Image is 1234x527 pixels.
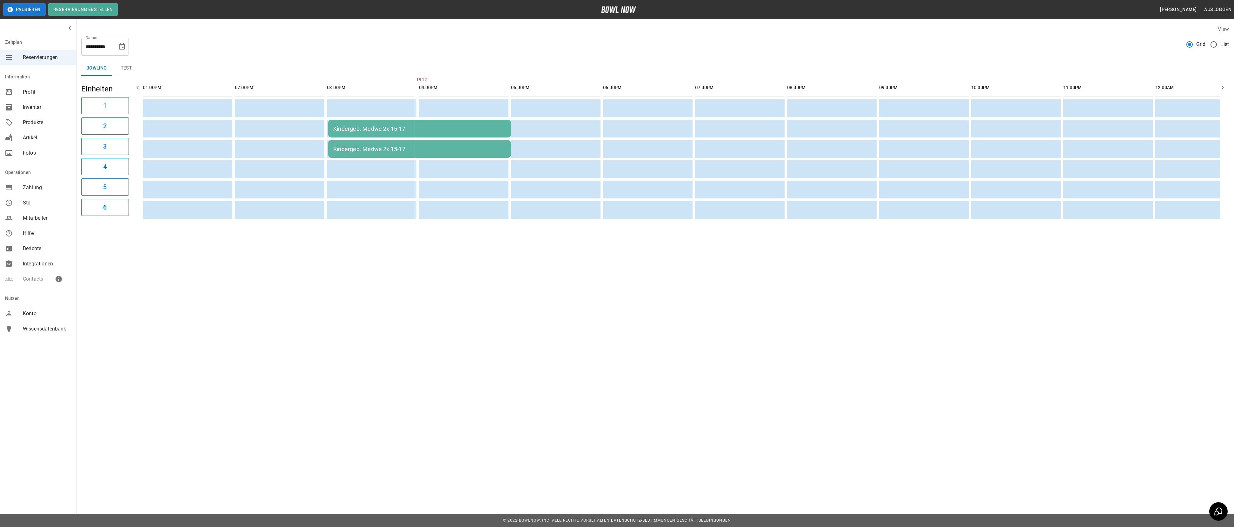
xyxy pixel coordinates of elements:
[1218,26,1229,32] label: View
[235,79,324,97] th: 02:00PM
[23,230,71,237] span: Hilfe
[23,245,71,252] span: Berichte
[3,3,46,16] button: Pausieren
[1202,4,1234,16] button: Ausloggen
[23,214,71,222] span: Mitarbeiter
[103,101,107,111] h6: 1
[23,134,71,142] span: Artikel
[81,199,129,216] button: 6
[23,88,71,96] span: Profil
[503,518,611,523] span: © 2022 BowlNow, Inc. Alle Rechte vorbehalten.
[677,518,731,523] a: Geschäftsbedingungen
[419,79,508,97] th: 04:00PM
[23,184,71,191] span: Zahlung
[81,138,129,155] button: 3
[333,125,506,132] div: Kindergeb. Medwe 2x 15-17
[103,202,107,212] h6: 6
[112,61,141,76] button: test
[1220,41,1229,48] span: List
[23,199,71,207] span: Std
[23,54,71,61] span: Reservierungen
[81,158,129,175] button: 4
[23,103,71,111] span: Inventar
[103,121,107,131] h6: 2
[143,79,232,97] th: 01:00PM
[81,61,1229,76] div: inventory tabs
[103,162,107,172] h6: 4
[23,260,71,268] span: Integrationen
[23,325,71,333] span: Wissensdatenbank
[81,84,129,94] h5: Einheiten
[23,119,71,126] span: Produkte
[1158,4,1199,16] button: [PERSON_NAME]
[23,149,71,157] span: Fotos
[81,97,129,114] button: 1
[103,141,107,151] h6: 3
[116,40,128,53] button: Choose date, selected date is 20. Dez. 2025
[415,77,416,83] span: 19:12
[81,178,129,196] button: 5
[327,79,416,97] th: 03:00PM
[23,310,71,317] span: Konto
[333,146,506,152] div: Kindergeb. Medwe 2x 15-17
[601,6,636,13] img: logo
[81,117,129,135] button: 2
[1196,41,1206,48] span: Grid
[48,3,118,16] button: Reservierung erstellen
[81,61,112,76] button: Bowling
[103,182,107,192] h6: 5
[611,518,675,523] a: Datenschutz-Bestimmungen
